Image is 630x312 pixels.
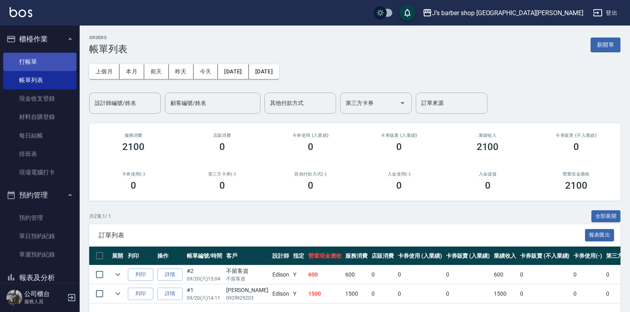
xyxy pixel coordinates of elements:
p: 共 2 筆, 1 / 1 [89,213,111,220]
a: 每日結帳 [3,126,76,145]
td: 0 [370,284,396,303]
a: 報表匯出 [585,231,614,239]
h2: 店販消費 [187,133,256,138]
th: 客戶 [224,247,270,265]
a: 單週預約紀錄 [3,245,76,264]
td: 0 [571,265,604,284]
h3: 0 [131,180,136,191]
h2: 入金使用(-) [364,172,434,177]
h3: 0 [485,180,491,191]
button: 上個月 [89,64,119,79]
th: 卡券販賣 (入業績) [444,247,492,265]
td: 0 [396,265,444,284]
h2: 其他付款方式(-) [276,172,345,177]
button: 昨天 [169,64,194,79]
h3: 0 [308,180,313,191]
button: save [399,5,415,21]
button: expand row [112,288,124,300]
h2: 卡券使用(-) [99,172,168,177]
button: [DATE] [249,64,279,79]
h2: 業績收入 [453,133,522,138]
div: J’s barber shop [GEOGRAPHIC_DATA][PERSON_NAME] [432,8,583,18]
td: 1500 [343,284,370,303]
button: 今天 [194,64,218,79]
td: Edison [270,265,291,284]
td: 0 [518,284,571,303]
h3: 2100 [477,141,499,152]
td: 0 [370,265,396,284]
td: 600 [343,265,370,284]
th: 卡券販賣 (不入業績) [518,247,571,265]
a: 單日預約紀錄 [3,227,76,245]
button: 櫃檯作業 [3,29,76,49]
button: [DATE] [218,64,248,79]
th: 操作 [155,247,185,265]
h2: 卡券販賣 (入業績) [364,133,434,138]
h3: 0 [396,180,402,191]
th: 指定 [291,247,306,265]
td: 600 [306,265,344,284]
button: 報表及分析 [3,267,76,288]
th: 店販消費 [370,247,396,265]
td: Edison [270,284,291,303]
a: 現場電腦打卡 [3,163,76,182]
a: 詳情 [157,288,183,300]
button: expand row [112,269,124,280]
p: 服務人員 [24,298,65,305]
h3: 0 [219,141,225,152]
p: 0929929203 [226,294,268,302]
h3: 0 [219,180,225,191]
a: 預約管理 [3,209,76,227]
img: Logo [10,7,32,17]
div: [PERSON_NAME] [226,286,268,294]
a: 帳單列表 [3,71,76,89]
h3: 帳單列表 [89,43,127,55]
td: 0 [444,265,492,284]
button: 本月 [119,64,144,79]
a: 材料自購登錄 [3,108,76,126]
th: 列印 [126,247,155,265]
p: 不留客資 [226,275,268,282]
button: J’s barber shop [GEOGRAPHIC_DATA][PERSON_NAME] [419,5,587,21]
td: #1 [185,284,224,303]
a: 現金收支登錄 [3,89,76,108]
button: 列印 [128,269,153,281]
h3: 2100 [122,141,145,152]
h3: 0 [308,141,313,152]
button: 登出 [590,6,620,20]
h2: 入金儲值 [453,172,522,177]
a: 詳情 [157,269,183,281]
th: 營業現金應收 [306,247,344,265]
td: 0 [518,265,571,284]
h3: 2100 [565,180,587,191]
a: 新開單 [591,41,620,48]
td: 0 [571,284,604,303]
td: Y [291,265,306,284]
button: 全部展開 [591,210,621,223]
h2: 卡券使用 (入業績) [276,133,345,138]
td: 1500 [492,284,518,303]
td: 0 [396,284,444,303]
td: 0 [444,284,492,303]
th: 卡券使用(-) [571,247,604,265]
h2: ORDERS [89,35,127,40]
h3: 0 [573,141,579,152]
button: 報表匯出 [585,229,614,241]
button: 預約管理 [3,185,76,205]
td: 1500 [306,284,344,303]
button: 前天 [144,64,169,79]
th: 業績收入 [492,247,518,265]
button: 列印 [128,288,153,300]
button: 新開單 [591,38,620,52]
td: Y [291,284,306,303]
h2: 第三方卡券(-) [187,172,256,177]
th: 服務消費 [343,247,370,265]
th: 展開 [110,247,126,265]
th: 卡券使用 (入業績) [396,247,444,265]
div: 不留客資 [226,267,268,275]
h5: 公司櫃台 [24,290,65,298]
button: Open [396,97,409,109]
a: 打帳單 [3,53,76,71]
td: #2 [185,265,224,284]
h2: 卡券販賣 (不入業績) [542,133,611,138]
